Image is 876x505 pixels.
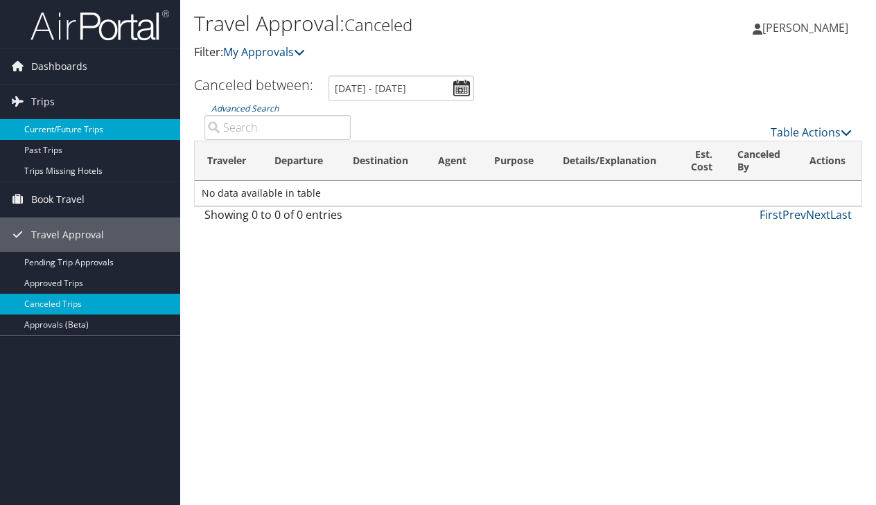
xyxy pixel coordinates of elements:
span: Book Travel [31,182,85,217]
div: Showing 0 to 0 of 0 entries [204,206,351,230]
a: My Approvals [223,44,305,60]
th: Est. Cost: activate to sort column ascending [676,141,725,181]
h3: Canceled between: [194,76,313,94]
th: Destination: activate to sort column ascending [340,141,426,181]
span: [PERSON_NAME] [762,20,848,35]
span: Travel Approval [31,218,104,252]
td: No data available in table [195,181,861,206]
input: Advanced Search [204,115,351,140]
span: Dashboards [31,49,87,84]
h1: Travel Approval: [194,9,640,38]
th: Departure: activate to sort column ascending [262,141,340,181]
a: Last [830,207,852,222]
a: Next [806,207,830,222]
th: Actions [797,141,861,181]
a: First [760,207,782,222]
a: [PERSON_NAME] [753,7,862,48]
th: Traveler: activate to sort column ascending [195,141,262,181]
p: Filter: [194,44,640,62]
span: Trips [31,85,55,119]
a: Advanced Search [211,103,279,114]
a: Table Actions [771,125,852,140]
th: Canceled By: activate to sort column ascending [725,141,797,181]
small: Canceled [344,13,412,36]
img: airportal-logo.png [30,9,169,42]
a: Prev [782,207,806,222]
input: [DATE] - [DATE] [328,76,474,101]
th: Agent [426,141,482,181]
th: Details/Explanation [550,141,676,181]
th: Purpose [482,141,550,181]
